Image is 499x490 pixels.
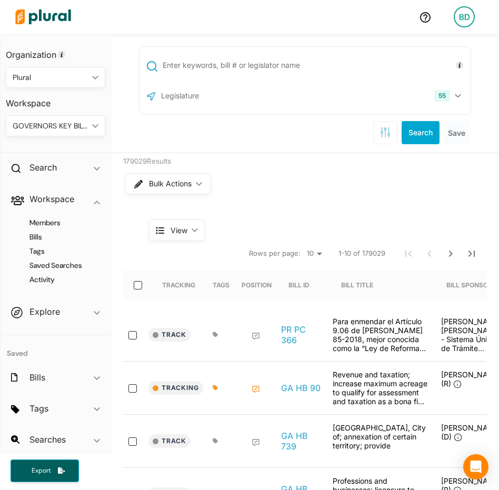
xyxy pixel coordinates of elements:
button: Next Page [440,243,461,264]
button: First Page [398,243,419,264]
div: Add tags [213,332,218,338]
h2: Search [29,162,57,173]
div: Bill Title [341,281,373,289]
div: Position [242,270,272,299]
h2: Searches [29,434,66,445]
div: [GEOGRAPHIC_DATA], City of; annexation of certain territory; provide [327,423,433,459]
div: Tooltip anchor [57,50,66,59]
a: Activity [16,275,100,285]
a: GA HB 90 [281,383,321,393]
button: Export [11,459,79,482]
a: GA HB 739 [281,431,321,452]
a: Bills [16,232,100,242]
div: 179029 Results [123,156,486,167]
button: Track [148,434,191,448]
a: BD [445,2,483,32]
input: select-row-state-pr-2025_2028-pc366 [128,331,137,339]
input: Enter keywords, bill # or legislator name [162,55,468,75]
button: Bulk Actions [125,173,211,194]
span: Bulk Actions [149,180,192,187]
input: select-row-state-ga-2025_26-hb90 [128,384,137,393]
div: Bill Sponsors [446,281,496,289]
span: Rows per page: [249,248,301,259]
div: BD [454,6,475,27]
button: Last Page [461,243,482,264]
h2: Workspace [29,193,74,205]
h3: Organization [6,39,105,63]
div: Add tags [213,438,218,444]
div: Tooltip anchor [455,61,464,70]
h2: Explore [29,306,60,317]
div: Tracking [162,270,195,299]
div: Add Position Statement [252,385,260,394]
span: Export [24,466,58,475]
button: Track [148,328,191,342]
input: select-all-rows [134,281,142,289]
div: Tags [213,270,229,299]
h2: Bills [29,372,45,383]
button: Previous Page [419,243,440,264]
div: Para enmendar el Artículo 9.06 de [PERSON_NAME] 85-2018, mejor conocida como la “Ley de Reforma E... [327,317,433,353]
span: View [171,225,187,236]
input: Legislature [160,86,273,106]
a: Tags [16,246,100,256]
button: Tracking [148,381,203,395]
div: 55 [434,90,450,102]
div: Tags [213,281,229,289]
div: Bill ID [288,281,310,289]
div: Bill Title [341,270,383,299]
div: Add Position Statement [252,438,260,447]
input: select-row-state-ga-2025_26-hb739 [128,437,137,446]
h3: Workspace [6,88,105,111]
span: Search Filters [380,127,391,136]
button: 55 [430,86,468,106]
button: Search [402,121,440,144]
div: Bill ID [288,270,319,299]
div: Tracking [162,281,195,289]
div: GOVERNORS KEY BILLS [13,121,88,132]
div: Position [242,281,272,289]
a: Members [16,218,100,228]
a: Saved Searches [16,261,100,271]
div: Revenue and taxation; increase maximum acreage to qualify for assessment and taxation as a bona f... [327,370,433,406]
div: Bill Sponsors [446,270,496,299]
h2: Tags [29,403,48,414]
h4: Saved [1,335,111,361]
div: Add tags [213,385,218,391]
div: Open Intercom Messenger [463,454,488,479]
span: 1-10 of 179029 [338,248,385,259]
button: Save [444,121,470,144]
div: Plural [13,72,88,83]
div: Add Position Statement [252,332,260,341]
a: PR PC 366 [281,324,321,345]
